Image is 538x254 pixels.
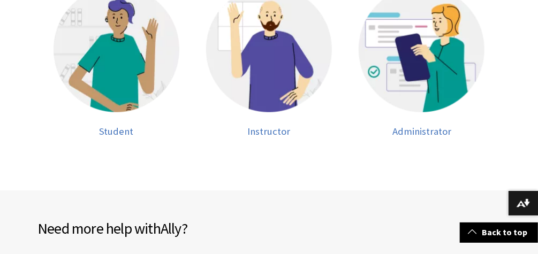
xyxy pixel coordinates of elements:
span: Instructor [248,125,291,137]
span: Ally [161,219,181,238]
span: Student [99,125,134,137]
span: Administrator [392,125,451,137]
h2: Need more help with ? [37,217,269,240]
a: Back to top [460,222,538,242]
